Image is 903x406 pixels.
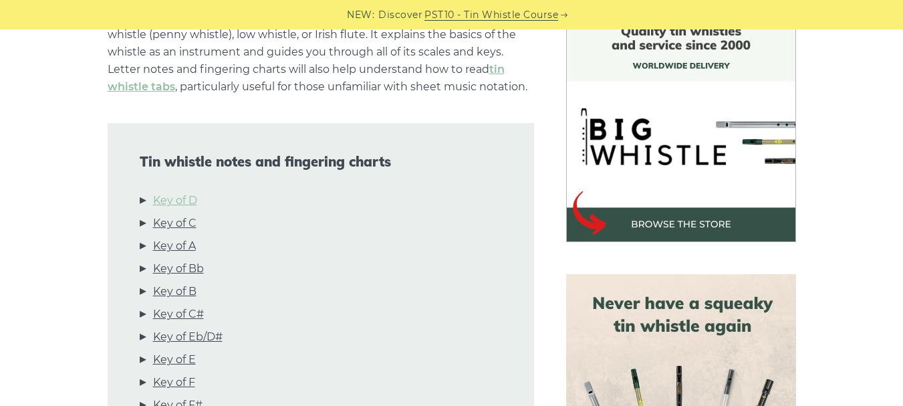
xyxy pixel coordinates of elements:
a: Key of B [153,283,197,300]
span: Tin whistle notes and fingering charts [140,154,502,170]
a: Key of F [153,374,195,391]
a: Key of C [153,215,197,232]
span: Discover [378,7,422,23]
p: This guide applies to six-hole such as the Irish tin whistle (penny whistle), low whistle, or Iri... [108,9,534,96]
a: PST10 - Tin Whistle Course [424,7,558,23]
img: BigWhistle Tin Whistle Store [566,12,796,242]
a: Key of Eb/D# [153,328,223,346]
a: Key of A [153,237,196,255]
a: Key of E [153,351,196,369]
a: Key of C# [153,306,204,323]
a: Key of D [153,192,197,209]
span: NEW: [347,7,374,23]
a: Key of Bb [153,260,204,278]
